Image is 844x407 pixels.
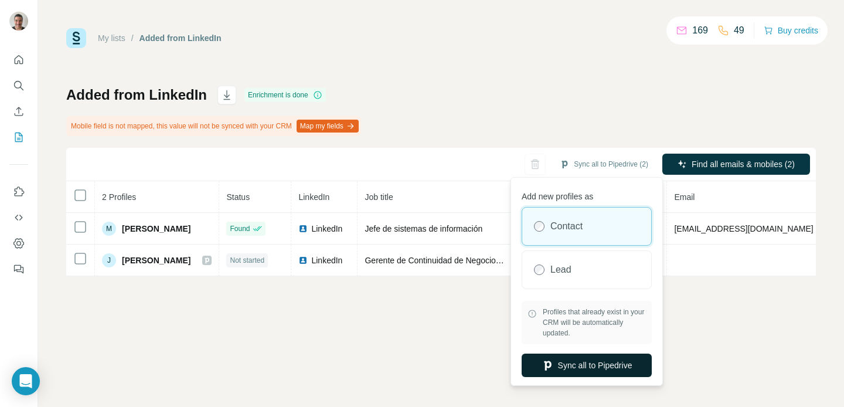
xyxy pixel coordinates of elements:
span: Status [226,192,250,202]
button: Enrich CSV [9,101,28,122]
span: Gerente de Continuidad de Negocios TI en SMU [365,256,541,265]
img: Avatar [9,12,28,30]
button: Quick start [9,49,28,70]
span: [EMAIL_ADDRESS][DOMAIN_NAME] [674,224,813,233]
button: Sync all to Pipedrive (2) [552,155,656,173]
div: Added from LinkedIn [139,32,222,44]
li: / [131,32,134,44]
span: 2 Profiles [102,192,136,202]
span: Jefe de sistemas de información [365,224,482,233]
button: Find all emails & mobiles (2) [662,154,810,175]
a: My lists [98,33,125,43]
label: Lead [550,263,571,277]
button: Search [9,75,28,96]
p: 49 [734,23,744,38]
button: Use Surfe on LinkedIn [9,181,28,202]
button: My lists [9,127,28,148]
img: LinkedIn logo [298,256,308,265]
span: LinkedIn [311,223,342,235]
div: Open Intercom Messenger [12,367,40,395]
button: Buy credits [764,22,818,39]
div: M [102,222,116,236]
div: Enrichment is done [244,88,326,102]
span: [PERSON_NAME] [122,223,190,235]
button: Feedback [9,259,28,280]
img: LinkedIn logo [298,224,308,233]
p: Add new profiles as [522,186,652,202]
button: Use Surfe API [9,207,28,228]
button: Dashboard [9,233,28,254]
span: LinkedIn [311,255,342,266]
label: Contact [550,219,583,233]
span: Not started [230,255,264,266]
div: J [102,253,116,267]
div: Mobile field is not mapped, this value will not be synced with your CRM [66,116,361,136]
span: Email [674,192,695,202]
img: Surfe Logo [66,28,86,48]
span: Profiles that already exist in your CRM will be automatically updated. [543,307,646,338]
h1: Added from LinkedIn [66,86,207,104]
button: Map my fields [297,120,359,133]
button: Sync all to Pipedrive [522,354,652,377]
span: Job title [365,192,393,202]
p: 169 [692,23,708,38]
span: Find all emails & mobiles (2) [692,158,795,170]
span: Found [230,223,250,234]
span: [PERSON_NAME] [122,255,190,266]
span: LinkedIn [298,192,329,202]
